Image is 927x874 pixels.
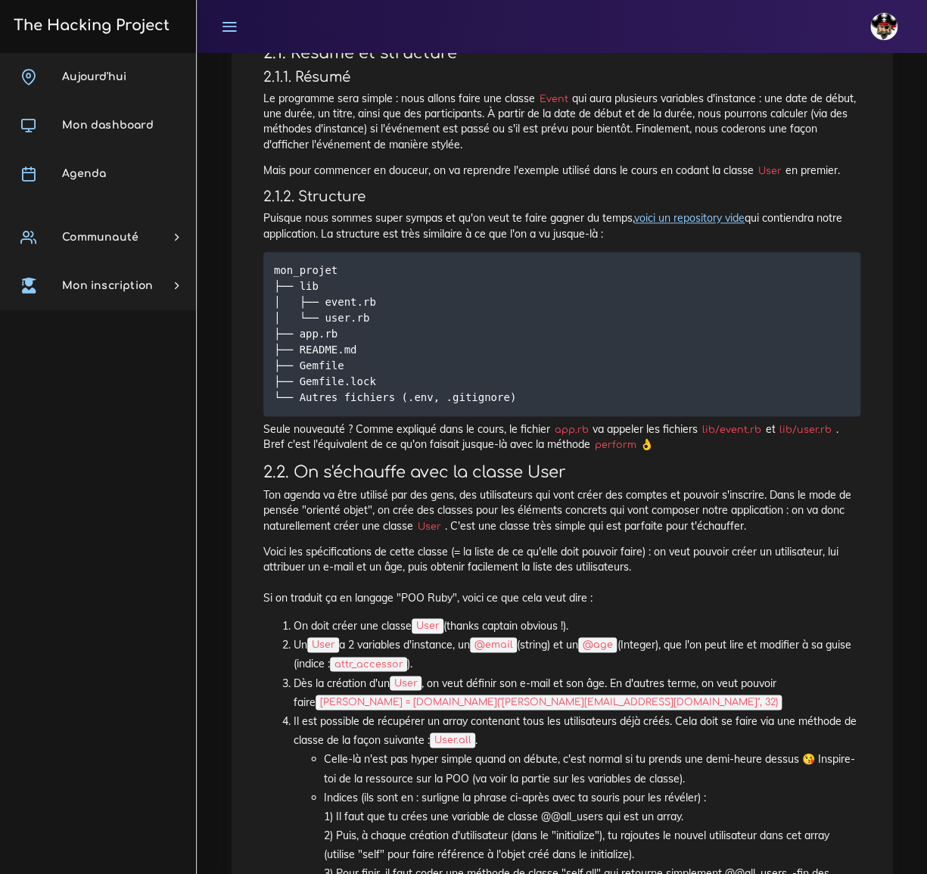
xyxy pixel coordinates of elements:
[470,637,517,652] code: @email
[263,188,860,205] h4: 2.1.2. Structure
[870,13,897,40] img: avatar
[430,732,475,748] code: User.all
[413,519,445,534] code: User
[590,437,640,453] code: perform
[9,17,170,34] h3: The Hacking Project
[263,163,860,178] p: Mais pour commencer en douceur, on va reprendre l'exemple utilisé dans le cours en codant la clas...
[263,91,860,152] p: Le programme sera simple : nous allons faire une classe qui aura plusieurs variables d'instance :...
[330,657,407,672] code: attr_accessor
[412,618,443,633] code: User
[274,262,521,406] code: mon_projet ├── lib │ ├── event.rb │ └── user.rb ├── app.rb ├── README.md ├── Gemfile ├── Gemfile....
[294,635,860,673] li: Un a 2 variables d'instance, un (string) et un (Integer), que l'on peut lire et modifier à sa gui...
[263,544,860,605] p: Voici les spécifications de cette classe (= la liste de ce qu'elle doit pouvoir faire) : on veut ...
[62,168,106,179] span: Agenda
[263,421,860,453] p: Seule nouveauté ? Comme expliqué dans le cours, le fichier va appeler les fichiers et . Bref c'es...
[324,749,860,787] li: Celle-là n'est pas hyper simple quand on débute, c'est normal si tu prends une demi-heure dessus ...
[263,463,860,482] h3: 2.2. On s'échauffe avec la classe User
[754,163,785,179] code: User
[62,232,138,243] span: Communauté
[263,210,860,241] p: Puisque nous sommes super sympas et qu'on veut te faire gagner du temps, qui contiendra notre app...
[578,637,617,652] code: @age
[550,422,593,437] code: app.rb
[62,71,126,82] span: Aujourd'hui
[263,44,860,63] h3: 2.1. Résumé et structure
[294,616,860,635] li: On doit créer une classe (thanks captain obvious !).
[307,637,339,652] code: User
[263,69,860,86] h4: 2.1.1. Résumé
[634,211,745,225] a: voici un repository vide
[390,676,422,691] code: User
[294,673,860,711] li: Dès la création d'un , on veut définir son e-mail et son âge. En d'autres terme, on veut pouvoir ...
[535,92,572,107] code: Event
[316,695,782,710] code: [PERSON_NAME] = [DOMAIN_NAME]("[PERSON_NAME][EMAIL_ADDRESS][DOMAIN_NAME]", 32)
[698,422,765,437] code: lib/event.rb
[263,487,860,533] p: Ton agenda va être utilisé par des gens, des utilisateurs qui vont créer des comptes et pouvoir s...
[62,120,154,131] span: Mon dashboard
[775,422,835,437] code: lib/user.rb
[62,280,153,291] span: Mon inscription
